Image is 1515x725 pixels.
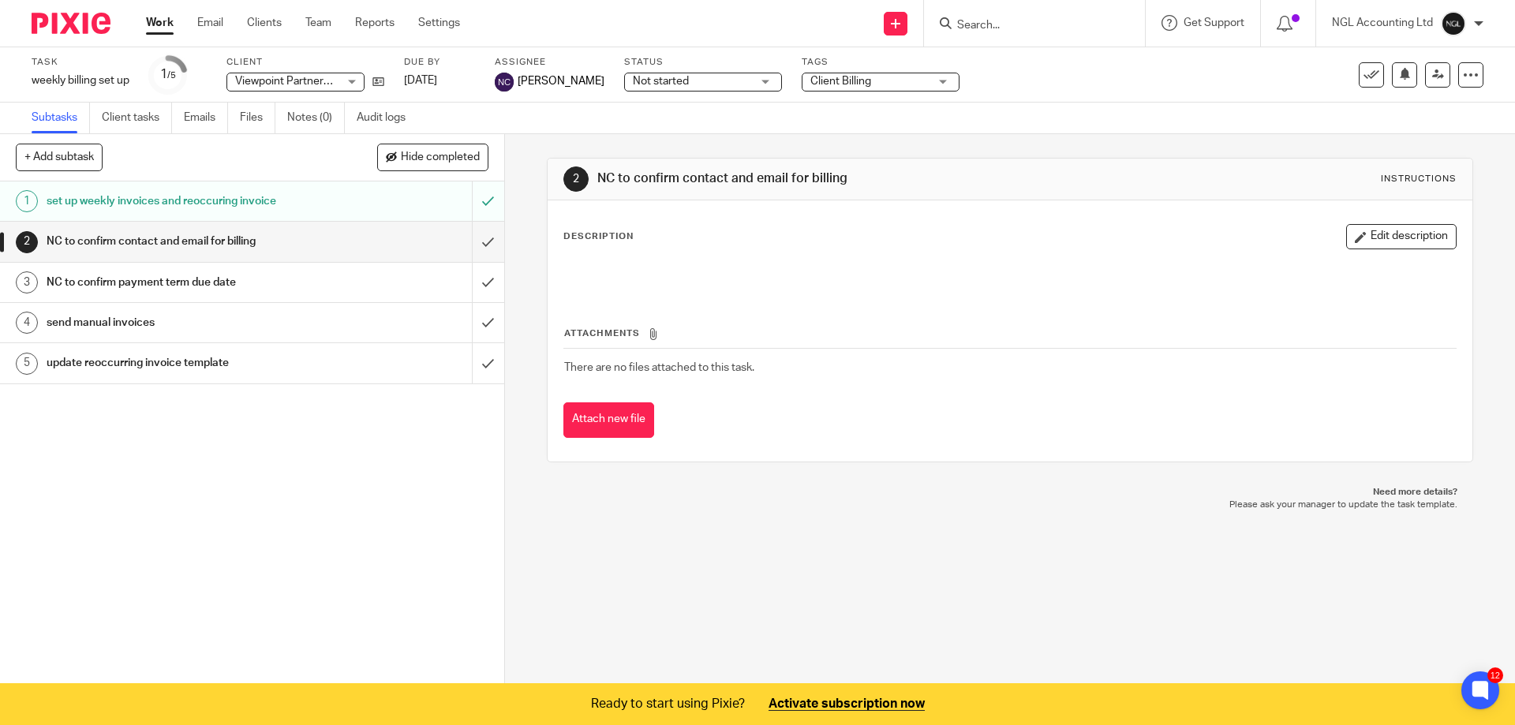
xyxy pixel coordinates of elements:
[802,56,959,69] label: Tags
[16,190,38,212] div: 1
[377,144,488,170] button: Hide completed
[357,103,417,133] a: Audit logs
[633,76,689,87] span: Not started
[564,329,640,338] span: Attachments
[563,166,589,192] div: 2
[404,75,437,86] span: [DATE]
[32,56,129,69] label: Task
[32,73,129,88] div: weekly billing set up
[597,170,1044,187] h1: NC to confirm contact and email for billing
[16,144,103,170] button: + Add subtask
[1487,667,1503,683] div: 12
[102,103,172,133] a: Client tasks
[32,103,90,133] a: Subtasks
[355,15,395,31] a: Reports
[167,71,176,80] small: /5
[16,353,38,375] div: 5
[47,271,320,294] h1: NC to confirm payment term due date
[16,312,38,334] div: 4
[563,499,1457,511] p: Please ask your manager to update the task template.
[47,311,320,334] h1: send manual invoices
[160,65,176,84] div: 1
[287,103,345,133] a: Notes (0)
[401,151,480,164] span: Hide completed
[184,103,228,133] a: Emails
[146,15,174,31] a: Work
[956,19,1098,33] input: Search
[810,76,871,87] span: Client Billing
[564,362,754,373] span: There are no files attached to this task.
[47,351,320,375] h1: update reoccurring invoice template
[235,76,348,87] span: Viewpoint Partners Ltd
[197,15,223,31] a: Email
[1381,173,1457,185] div: Instructions
[495,73,514,92] img: svg%3E
[240,103,275,133] a: Files
[404,56,475,69] label: Due by
[624,56,782,69] label: Status
[418,15,460,31] a: Settings
[1441,11,1466,36] img: NGL%20Logo%20Social%20Circle%20JPG.jpg
[47,230,320,253] h1: NC to confirm contact and email for billing
[563,230,634,243] p: Description
[305,15,331,31] a: Team
[563,486,1457,499] p: Need more details?
[226,56,384,69] label: Client
[518,73,604,89] span: [PERSON_NAME]
[47,189,320,213] h1: set up weekly invoices and reoccuring invoice
[495,56,604,69] label: Assignee
[1184,17,1244,28] span: Get Support
[16,271,38,293] div: 3
[247,15,282,31] a: Clients
[563,402,654,438] button: Attach new file
[16,231,38,253] div: 2
[1332,15,1433,31] p: NGL Accounting Ltd
[32,13,110,34] img: Pixie
[1346,224,1457,249] button: Edit description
